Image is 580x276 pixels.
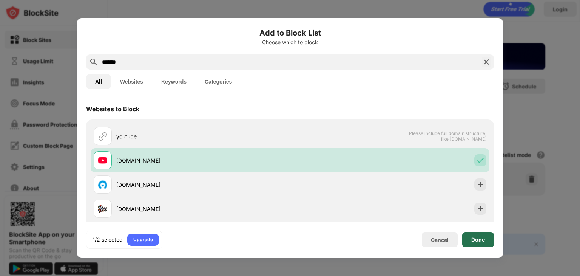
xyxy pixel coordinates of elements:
[116,181,290,189] div: [DOMAIN_NAME]
[86,39,494,45] div: Choose which to block
[196,74,241,89] button: Categories
[98,132,107,141] img: url.svg
[93,236,123,243] div: 1/2 selected
[431,237,449,243] div: Cancel
[409,130,486,142] span: Please include full domain structure, like [DOMAIN_NAME]
[482,57,491,67] img: search-close
[133,236,153,243] div: Upgrade
[86,105,139,113] div: Websites to Block
[116,205,290,213] div: [DOMAIN_NAME]
[86,27,494,39] h6: Add to Block List
[471,237,485,243] div: Done
[116,132,290,140] div: youtube
[86,74,111,89] button: All
[89,57,98,67] img: search.svg
[152,74,196,89] button: Keywords
[98,156,107,165] img: favicons
[111,74,152,89] button: Websites
[98,204,107,213] img: favicons
[98,180,107,189] img: favicons
[116,157,290,164] div: [DOMAIN_NAME]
